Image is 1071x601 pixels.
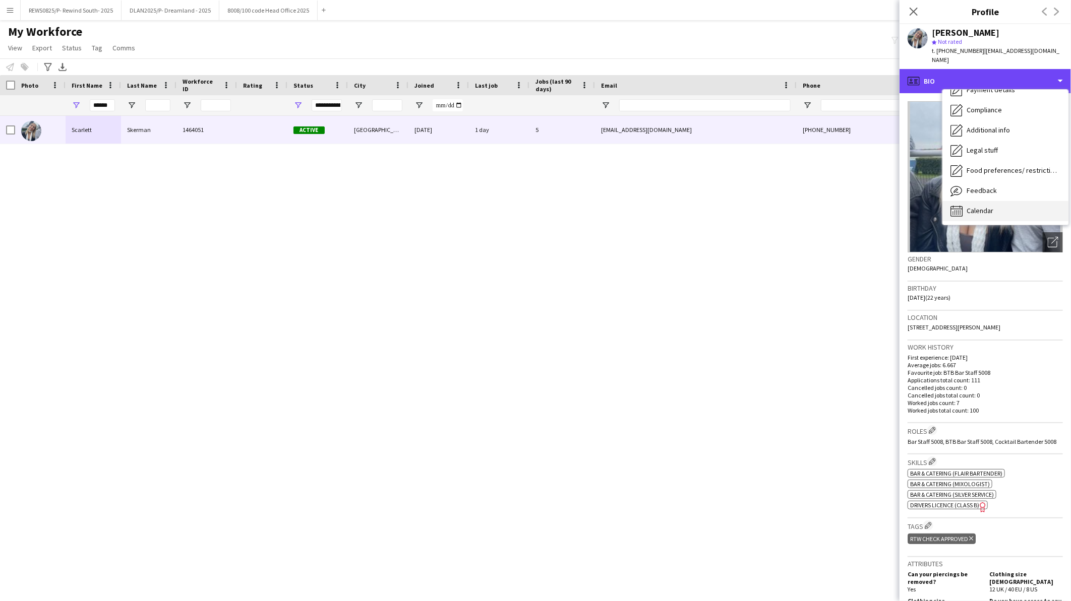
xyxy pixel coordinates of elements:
div: Compliance [942,100,1068,120]
p: Average jobs: 6.667 [908,361,1063,369]
div: 1 day [469,116,529,144]
p: Worked jobs count: 7 [908,399,1063,407]
h3: Attributes [908,559,1063,568]
div: 1464051 [176,116,237,144]
span: Jobs (last 90 days) [535,78,577,93]
h3: Location [908,313,1063,322]
div: Calendar [942,201,1068,221]
p: Favourite job: BTB Bar Staff 5008 [908,369,1063,376]
h3: Birthday [908,284,1063,293]
input: Joined Filter Input [433,99,463,111]
div: Payment details [942,80,1068,100]
span: | [EMAIL_ADDRESS][DOMAIN_NAME] [932,47,1059,63]
div: RTW check approved [908,533,976,544]
button: Open Filter Menu [72,101,81,110]
input: City Filter Input [372,99,402,111]
input: First Name Filter Input [90,99,115,111]
span: Last job [475,82,498,89]
button: Open Filter Menu [183,101,192,110]
input: Last Name Filter Input [145,99,170,111]
input: Email Filter Input [619,99,791,111]
span: Tag [92,43,102,52]
span: 12 UK / 40 EU / 8 US [989,585,1037,593]
span: Active [293,126,325,134]
div: Scarlett [66,116,121,144]
p: Cancelled jobs total count: 0 [908,391,1063,399]
span: Bar & Catering (Mixologist) [910,480,990,488]
img: Scarlett Skerman [21,121,41,141]
span: Drivers Licence (Class B) [910,501,979,509]
button: 8008/100 code Head Office 2025 [219,1,318,20]
div: Open photos pop-in [1043,232,1063,252]
span: Additional info [967,125,1010,135]
span: Photo [21,82,38,89]
div: [PERSON_NAME] [932,28,999,37]
span: Not rated [938,38,962,45]
button: Open Filter Menu [414,101,424,110]
div: Additional info [942,120,1068,141]
span: [STREET_ADDRESS][PERSON_NAME] [908,323,1000,331]
h3: Tags [908,520,1063,531]
p: Applications total count: 111 [908,376,1063,384]
span: Bar Staff 5008, BTB Bar Staff 5008, Cocktail Bartender 5008 [908,438,1056,445]
h3: Roles [908,425,1063,436]
span: t. [PHONE_NUMBER] [932,47,984,54]
app-action-btn: Advanced filters [42,61,54,73]
span: Phone [803,82,820,89]
span: Bar & Catering (Flair Bartender) [910,470,1002,477]
div: [DATE] [408,116,469,144]
p: First experience: [DATE] [908,354,1063,361]
button: DLAN2025/P- Dreamland - 2025 [122,1,219,20]
span: First Name [72,82,102,89]
p: Worked jobs total count: 100 [908,407,1063,414]
span: [DEMOGRAPHIC_DATA] [908,264,968,272]
span: Email [601,82,617,89]
span: Joined [414,82,434,89]
button: REWS0825/P- Rewind South- 2025 [21,1,122,20]
span: Feedback [967,186,997,195]
button: Open Filter Menu [601,101,610,110]
div: Food preferences/ restrictions [942,161,1068,181]
app-action-btn: Export XLSX [56,61,69,73]
span: Comms [112,43,135,52]
span: Last Name [127,82,157,89]
button: Open Filter Menu [354,101,363,110]
span: Bar & Catering (Silver service) [910,491,994,498]
span: Payment details [967,85,1015,94]
button: Open Filter Menu [127,101,136,110]
div: [PHONE_NUMBER] [797,116,926,144]
h3: Gender [908,254,1063,263]
a: Status [58,41,86,54]
span: Compliance [967,105,1002,114]
span: Rating [243,82,262,89]
div: [GEOGRAPHIC_DATA] [348,116,408,144]
h3: Skills [908,456,1063,467]
span: Yes [908,585,916,593]
h3: Profile [900,5,1071,18]
a: Export [28,41,56,54]
div: Legal stuff [942,141,1068,161]
div: Bio [900,69,1071,93]
h3: Work history [908,343,1063,352]
span: Status [293,82,313,89]
span: Workforce ID [183,78,219,93]
div: Skerman [121,116,176,144]
input: Phone Filter Input [821,99,920,111]
span: Food preferences/ restrictions [967,166,1060,175]
span: City [354,82,366,89]
input: Workforce ID Filter Input [201,99,231,111]
span: Export [32,43,52,52]
a: Comms [108,41,139,54]
div: [EMAIL_ADDRESS][DOMAIN_NAME] [595,116,797,144]
div: Feedback [942,181,1068,201]
span: Legal stuff [967,146,998,155]
span: View [8,43,22,52]
button: Open Filter Menu [293,101,303,110]
a: Tag [88,41,106,54]
img: Crew avatar or photo [908,101,1063,252]
span: [DATE] (22 years) [908,294,950,301]
span: My Workforce [8,24,82,39]
button: Open Filter Menu [803,101,812,110]
a: View [4,41,26,54]
h5: Can your piercings be removed? [908,570,981,585]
